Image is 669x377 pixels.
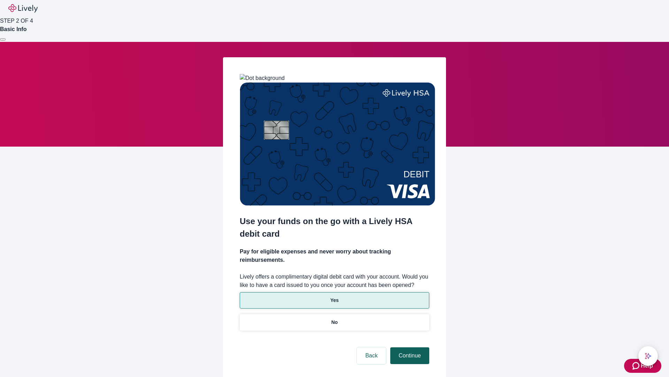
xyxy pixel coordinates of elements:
img: Debit card [240,82,435,206]
p: Yes [330,297,339,304]
button: Back [357,347,386,364]
button: No [240,314,429,331]
svg: Zendesk support icon [632,362,641,370]
img: Lively [8,4,38,13]
svg: Lively AI Assistant [645,353,652,360]
button: Yes [240,292,429,309]
span: Help [641,362,653,370]
label: Lively offers a complimentary digital debit card with your account. Would you like to have a card... [240,273,429,289]
img: Dot background [240,74,285,82]
p: No [331,319,338,326]
h2: Use your funds on the go with a Lively HSA debit card [240,215,429,240]
button: Continue [390,347,429,364]
button: chat [638,346,658,366]
h4: Pay for eligible expenses and never worry about tracking reimbursements. [240,247,429,264]
button: Zendesk support iconHelp [624,359,661,373]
